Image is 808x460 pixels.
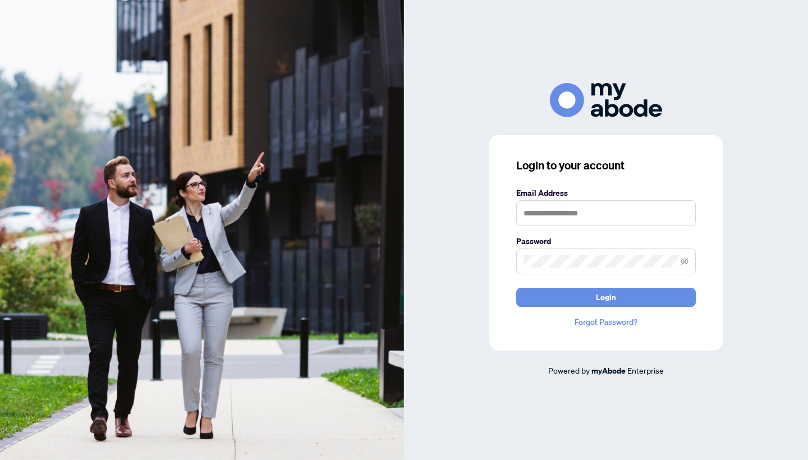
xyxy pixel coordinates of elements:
label: Email Address [516,187,696,199]
span: Powered by [548,365,590,375]
img: ma-logo [550,83,662,117]
label: Password [516,235,696,247]
span: Enterprise [627,365,664,375]
span: Login [596,288,616,306]
button: Login [516,288,696,307]
h3: Login to your account [516,158,696,173]
a: myAbode [591,365,626,377]
span: eye-invisible [681,257,688,265]
a: Forgot Password? [516,316,696,328]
